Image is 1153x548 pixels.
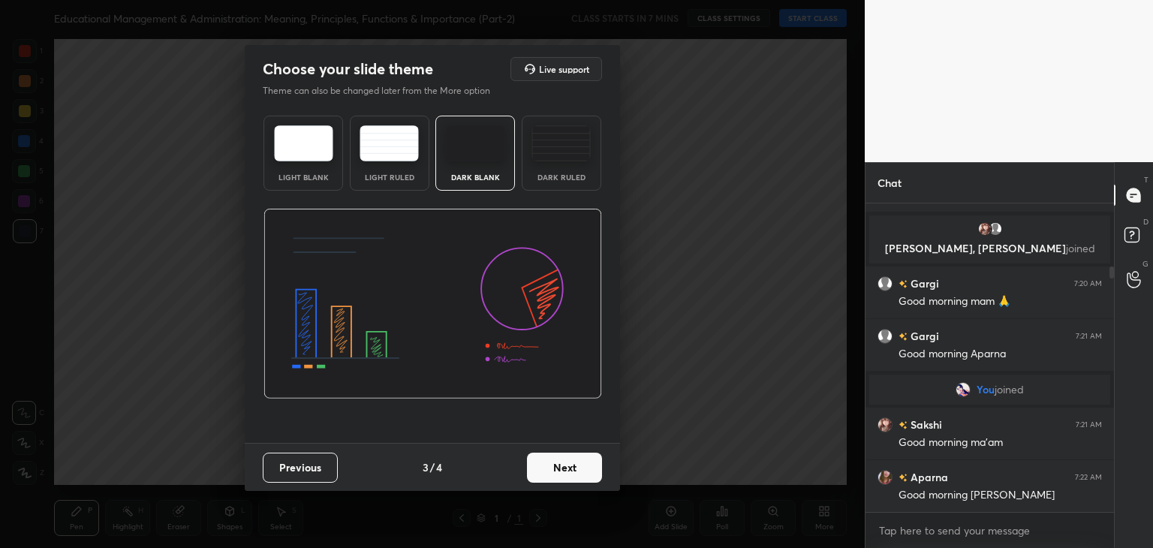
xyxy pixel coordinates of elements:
[899,294,1102,309] div: Good morning mam 🙏
[423,459,429,475] h4: 3
[1074,279,1102,288] div: 7:20 AM
[899,488,1102,503] div: Good morning [PERSON_NAME]
[899,474,908,482] img: no-rating-badge.077c3623.svg
[908,469,948,485] h6: Aparna
[430,459,435,475] h4: /
[263,59,433,79] h2: Choose your slide theme
[899,421,908,429] img: no-rating-badge.077c3623.svg
[1076,332,1102,341] div: 7:21 AM
[878,417,893,432] img: cef67966f6c547679f74ebd079113425.jpg
[445,173,505,181] div: Dark Blank
[878,242,1101,254] p: [PERSON_NAME], [PERSON_NAME]
[899,280,908,288] img: no-rating-badge.077c3623.svg
[263,209,602,399] img: darkThemeBanner.d06ce4a2.svg
[878,276,893,291] img: default.png
[977,384,995,396] span: You
[956,382,971,397] img: 3ec007b14afa42208d974be217fe0491.jpg
[1075,473,1102,482] div: 7:22 AM
[531,125,591,161] img: darkRuledTheme.de295e13.svg
[908,276,939,291] h6: Gargi
[446,125,505,161] img: darkTheme.f0cc69e5.svg
[977,221,992,236] img: cef67966f6c547679f74ebd079113425.jpg
[899,333,908,341] img: no-rating-badge.077c3623.svg
[274,125,333,161] img: lightTheme.e5ed3b09.svg
[899,347,1102,362] div: Good morning Aparna
[878,470,893,485] img: a5ee5cf734fb41e38caa659d1fa827b7.jpg
[1066,241,1095,255] span: joined
[878,329,893,344] img: default.png
[273,173,333,181] div: Light Blank
[539,65,589,74] h5: Live support
[1144,174,1148,185] p: T
[908,328,939,344] h6: Gargi
[908,417,942,432] h6: Sakshi
[531,173,592,181] div: Dark Ruled
[1142,258,1148,269] p: G
[1143,216,1148,227] p: D
[1076,420,1102,429] div: 7:21 AM
[436,459,442,475] h4: 4
[263,84,506,98] p: Theme can also be changed later from the More option
[263,453,338,483] button: Previous
[866,203,1114,513] div: grid
[995,384,1024,396] span: joined
[360,173,420,181] div: Light Ruled
[360,125,419,161] img: lightRuledTheme.5fabf969.svg
[988,221,1003,236] img: default.png
[899,435,1102,450] div: Good morning ma'am
[527,453,602,483] button: Next
[866,163,914,203] p: Chat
